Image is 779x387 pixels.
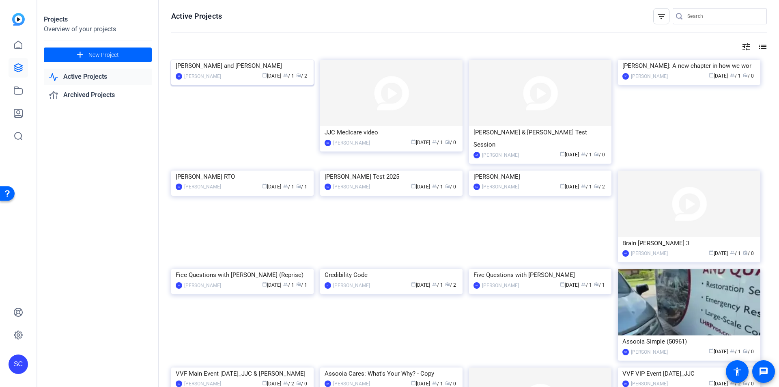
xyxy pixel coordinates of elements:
span: [DATE] [560,282,579,288]
div: [PERSON_NAME] [184,183,221,191]
div: [PERSON_NAME] & [PERSON_NAME] Test Session [473,126,607,151]
img: blue-gradient.svg [12,13,25,26]
span: radio [445,184,450,188]
div: Projects [44,15,152,24]
div: [PERSON_NAME] [333,139,370,147]
span: calendar_today [262,381,267,385]
span: / 0 [296,381,307,387]
span: / 2 [283,381,294,387]
span: radio [743,250,748,255]
div: SC [622,73,629,80]
span: calendar_today [560,184,565,188]
span: calendar_today [709,73,714,78]
div: Brain [PERSON_NAME] 3 [622,237,756,249]
div: AF [622,250,629,257]
div: VVF VIP Event [DATE]_JJC [622,368,756,380]
div: Five Questions with [PERSON_NAME] [473,269,607,281]
span: / 2 [730,381,741,387]
div: Associa Cares: What's Your Why? - Copy [325,368,458,380]
mat-icon: add [75,50,85,60]
span: / 1 [730,251,741,256]
div: DK [622,381,629,387]
span: group [432,282,437,287]
span: / 1 [432,381,443,387]
div: [PERSON_NAME] [333,183,370,191]
span: / 2 [445,282,456,288]
div: [PERSON_NAME] [333,281,370,290]
mat-icon: filter_list [656,11,666,21]
span: / 1 [432,184,443,190]
span: / 2 [296,73,307,79]
span: / 0 [445,184,456,190]
div: SC [325,282,331,289]
span: calendar_today [411,282,416,287]
span: calendar_today [411,381,416,385]
span: group [283,282,288,287]
span: radio [445,139,450,144]
span: calendar_today [262,184,267,188]
div: [PERSON_NAME] and [PERSON_NAME] [176,60,309,72]
span: / 0 [743,73,754,79]
span: group [432,184,437,188]
span: group [283,381,288,385]
span: calendar_today [262,282,267,287]
span: group [432,381,437,385]
span: / 0 [594,152,605,158]
span: [DATE] [262,184,281,190]
div: SC [9,355,28,374]
div: [PERSON_NAME] [482,281,519,290]
span: radio [743,73,748,78]
span: / 0 [743,349,754,355]
span: calendar_today [411,139,416,144]
a: Archived Projects [44,87,152,104]
span: calendar_today [560,282,565,287]
span: group [283,184,288,188]
div: Overview of your projects [44,24,152,34]
input: Search [687,11,760,21]
span: / 0 [445,381,456,387]
div: [PERSON_NAME] Test 2025 [325,171,458,183]
span: calendar_today [262,73,267,78]
span: group [581,151,586,156]
span: [DATE] [411,381,430,387]
span: / 1 [296,184,307,190]
span: [DATE] [709,349,728,355]
div: DK [325,381,331,387]
span: New Project [88,51,119,59]
mat-icon: list [757,42,767,52]
div: [PERSON_NAME] [184,281,221,290]
span: / 0 [743,251,754,256]
span: [DATE] [262,381,281,387]
span: / 1 [283,282,294,288]
div: [PERSON_NAME] [482,183,519,191]
span: / 1 [581,184,592,190]
div: Credibility Code [325,269,458,281]
span: / 1 [432,140,443,145]
span: / 1 [283,184,294,190]
span: / 1 [581,152,592,158]
div: [PERSON_NAME] [631,249,668,257]
span: / 2 [594,184,605,190]
a: Active Projects [44,69,152,85]
h1: Active Projects [171,11,222,21]
span: group [730,73,735,78]
span: [DATE] [411,140,430,145]
div: SC [473,184,480,190]
span: / 1 [296,282,307,288]
div: AF [473,282,480,289]
div: SC [325,184,331,190]
div: Fice Questions with [PERSON_NAME] (Reprise) [176,269,309,281]
span: / 1 [283,73,294,79]
span: radio [594,151,599,156]
div: AF [176,73,182,80]
span: calendar_today [560,151,565,156]
div: [PERSON_NAME]: A new chapter in how we wor [622,60,756,72]
button: New Project [44,48,152,62]
mat-icon: message [759,367,768,376]
span: calendar_today [411,184,416,188]
div: SC [622,349,629,355]
span: radio [743,348,748,353]
div: [PERSON_NAME] [482,151,519,159]
span: group [581,184,586,188]
div: VVF Main Event [DATE]_JJC & [PERSON_NAME] [176,368,309,380]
